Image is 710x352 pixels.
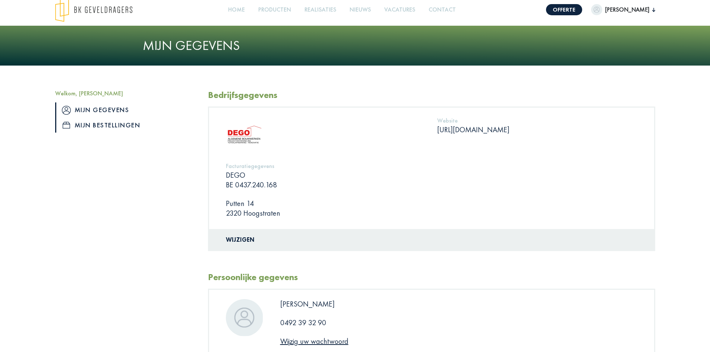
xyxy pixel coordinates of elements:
a: Offerte [546,4,582,15]
h5: Facturatiegegevens [226,162,426,169]
a: Vacatures [381,1,418,18]
p: DEGO BE 0437.240.168 [226,170,426,190]
a: Nieuws [347,1,374,18]
p: Putten 14 2320 Hoogstraten [226,199,426,218]
h2: Persoonlijke gegevens [208,272,655,283]
span: [PERSON_NAME] [602,5,652,14]
img: DEGO.png [226,117,263,154]
h5: Welkom, [PERSON_NAME] [55,90,197,97]
h5: Website [437,117,637,124]
a: Producten [255,1,294,18]
img: dummypic.png [226,299,263,336]
img: icon [63,122,70,129]
a: iconMijn gegevens [55,102,197,117]
h1: Mijn gegevens [143,38,568,54]
a: Contact [426,1,459,18]
button: [PERSON_NAME] [591,4,655,15]
img: icon [62,106,71,115]
img: dummypic.png [591,4,602,15]
a: Wijzigen [226,236,255,244]
p: [PERSON_NAME] [280,299,480,309]
a: Realisaties [302,1,339,18]
a: Wijzig uw wachtwoord [280,336,348,346]
p: 0492 39 32 90 [280,318,480,327]
a: iconMijn bestellingen [55,118,197,133]
h2: Bedrijfsgegevens [208,90,655,101]
a: Home [225,1,248,18]
p: [URL][DOMAIN_NAME] [437,125,637,134]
